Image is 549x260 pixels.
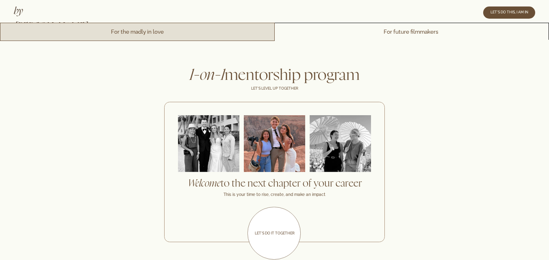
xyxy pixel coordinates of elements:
a: LET’S DO THIS, I AM IN [483,6,535,19]
div: to the next chapter of your career [181,176,369,191]
a: For future filmmakers [273,23,549,41]
div: mentorship program [146,63,403,88]
div: This is your time to rise, create, and make an impact [213,191,336,198]
span: Welcome [188,178,221,189]
span: 1-on-1 [190,67,225,83]
a: by [PERSON_NAME] [14,6,87,32]
div: LET’S LEVEL UP TOGETHER [233,86,316,92]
